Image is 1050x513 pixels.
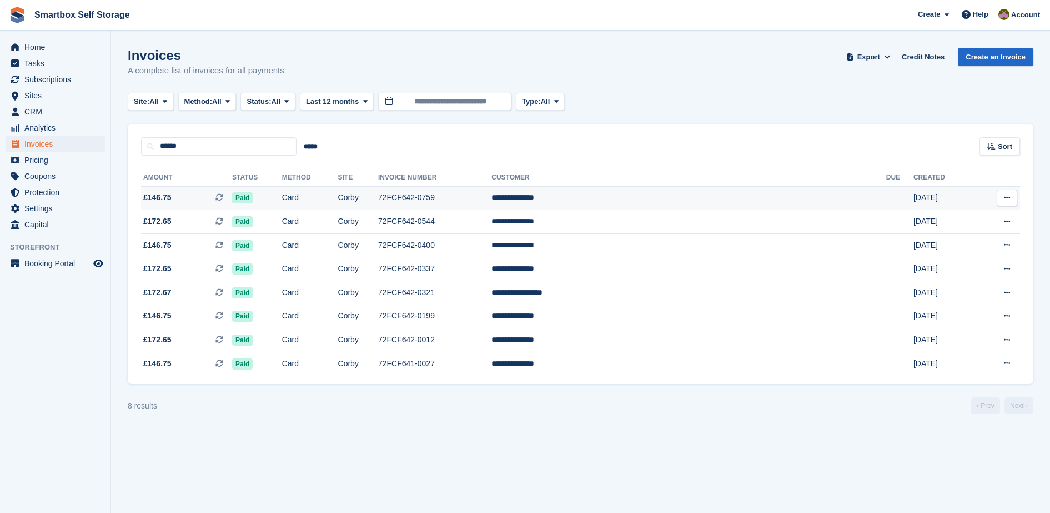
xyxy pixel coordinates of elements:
span: £146.75 [143,310,172,322]
td: 72FCF642-0199 [378,305,491,328]
a: menu [6,39,105,55]
td: [DATE] [913,233,975,257]
td: 72FCF642-0012 [378,328,491,352]
a: menu [6,152,105,168]
td: [DATE] [913,257,975,281]
span: Paid [232,240,253,251]
td: [DATE] [913,210,975,234]
a: menu [6,185,105,200]
button: Method: All [178,93,237,111]
span: £172.65 [143,263,172,275]
span: Type: [522,96,541,107]
span: £172.65 [143,216,172,227]
td: 72FCF642-0321 [378,281,491,305]
td: Corby [338,186,378,210]
th: Due [886,169,913,187]
a: Previous [971,397,1000,414]
th: Invoice Number [378,169,491,187]
td: 72FCF642-0759 [378,186,491,210]
span: Sites [24,88,91,103]
span: Settings [24,201,91,216]
span: Paid [232,287,253,298]
span: All [149,96,159,107]
span: Paid [232,192,253,203]
a: menu [6,136,105,152]
td: 72FCF642-0544 [378,210,491,234]
span: Account [1011,9,1040,21]
td: Corby [338,305,378,328]
td: [DATE] [913,281,975,305]
button: Last 12 months [300,93,374,111]
span: Storefront [10,242,110,253]
span: Paid [232,263,253,275]
span: Paid [232,311,253,322]
th: Amount [141,169,232,187]
th: Site [338,169,378,187]
td: Corby [338,257,378,281]
a: menu [6,88,105,103]
span: Export [857,52,880,63]
td: [DATE] [913,305,975,328]
span: £146.75 [143,358,172,370]
td: Corby [338,352,378,375]
span: Paid [232,358,253,370]
th: Status [232,169,282,187]
td: Card [282,352,338,375]
span: Home [24,39,91,55]
span: Capital [24,217,91,232]
td: [DATE] [913,328,975,352]
img: Kayleigh Devlin [998,9,1009,20]
div: 8 results [128,400,157,412]
p: A complete list of invoices for all payments [128,64,284,77]
a: Next [1004,397,1033,414]
span: Help [973,9,988,20]
td: Corby [338,210,378,234]
th: Method [282,169,338,187]
td: Card [282,328,338,352]
td: [DATE] [913,186,975,210]
span: Tasks [24,56,91,71]
td: Corby [338,328,378,352]
img: stora-icon-8386f47178a22dfd0bd8f6a31ec36ba5ce8667c1dd55bd0f319d3a0aa187defe.svg [9,7,26,23]
span: £146.75 [143,240,172,251]
span: Protection [24,185,91,200]
button: Type: All [516,93,565,111]
td: 72FCF641-0027 [378,352,491,375]
span: Sort [998,141,1012,152]
a: menu [6,72,105,87]
td: Card [282,257,338,281]
span: Site: [134,96,149,107]
span: Coupons [24,168,91,184]
td: Corby [338,281,378,305]
span: CRM [24,104,91,119]
h1: Invoices [128,48,284,63]
span: £172.65 [143,334,172,346]
span: Pricing [24,152,91,168]
a: menu [6,104,105,119]
td: 72FCF642-0337 [378,257,491,281]
td: Corby [338,233,378,257]
button: Export [844,48,893,66]
th: Customer [491,169,886,187]
span: Invoices [24,136,91,152]
td: Card [282,233,338,257]
td: [DATE] [913,352,975,375]
button: Status: All [240,93,295,111]
a: Create an Invoice [958,48,1033,66]
span: Booking Portal [24,256,91,271]
span: Create [918,9,940,20]
td: 72FCF642-0400 [378,233,491,257]
span: Analytics [24,120,91,136]
span: Status: [247,96,271,107]
a: Credit Notes [897,48,949,66]
th: Created [913,169,975,187]
nav: Page [969,397,1036,414]
a: menu [6,217,105,232]
a: menu [6,56,105,71]
a: Preview store [92,257,105,270]
span: Paid [232,335,253,346]
a: menu [6,201,105,216]
td: Card [282,186,338,210]
a: Smartbox Self Storage [30,6,134,24]
a: menu [6,120,105,136]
